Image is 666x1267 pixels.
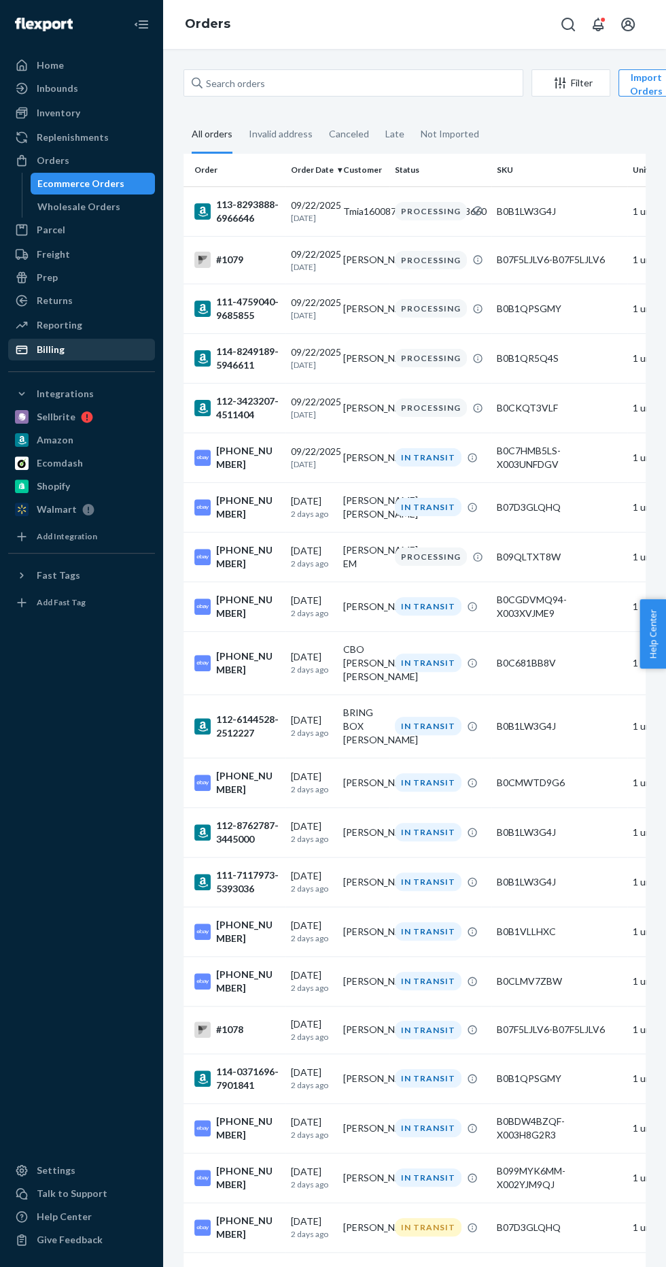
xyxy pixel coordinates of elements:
[395,1218,461,1236] div: IN TRANSIT
[338,1053,390,1103] td: [PERSON_NAME]
[291,1079,332,1091] p: 2 days ago
[395,1069,461,1087] div: IN TRANSIT
[338,482,390,532] td: [PERSON_NAME] [PERSON_NAME]
[194,444,280,471] div: [PHONE_NUMBER]
[8,1229,155,1251] button: Give Feedback
[285,154,338,186] th: Order Date
[194,649,280,677] div: [PHONE_NUMBER]
[37,106,80,120] div: Inventory
[338,236,390,284] td: [PERSON_NAME]
[8,452,155,474] a: Ecomdash
[194,918,280,945] div: [PHONE_NUMBER]
[338,1103,390,1153] td: [PERSON_NAME]
[8,150,155,171] a: Orders
[8,78,155,99] a: Inbounds
[194,198,280,225] div: 113-8293888-6966646
[395,597,461,615] div: IN TRANSIT
[395,654,461,672] div: IN TRANSIT
[291,727,332,739] p: 2 days ago
[291,508,332,520] p: 2 days ago
[395,299,467,318] div: PROCESSING
[37,318,82,332] div: Reporting
[194,494,280,521] div: [PHONE_NUMBER]
[194,1065,280,1092] div: 114-0371696-7901841
[37,433,73,447] div: Amazon
[338,1202,390,1252] td: [PERSON_NAME]
[291,607,332,619] p: 2 days ago
[8,383,155,405] button: Integrations
[291,1017,332,1043] div: [DATE]
[37,58,64,72] div: Home
[8,102,155,124] a: Inventory
[497,925,622,939] div: B0B1VLLHXC
[291,212,332,224] p: [DATE]
[8,406,155,428] a: Sellbrite
[338,758,390,807] td: [PERSON_NAME]
[291,883,332,894] p: 2 days ago
[194,769,280,796] div: [PHONE_NUMBER]
[343,164,385,175] div: Customer
[291,1031,332,1043] p: 2 days ago
[291,248,332,273] div: 09/22/2025
[291,919,332,944] div: [DATE]
[291,445,332,470] div: 09/22/2025
[338,857,390,907] td: [PERSON_NAME]
[291,1228,332,1240] p: 2 days ago
[385,116,404,152] div: Late
[395,547,467,566] div: PROCESSING
[194,345,280,372] div: 114-8249189-5946611
[8,219,155,241] a: Parcel
[183,154,285,186] th: Order
[338,1006,390,1053] td: [PERSON_NAME]
[185,16,230,31] a: Orders
[395,922,461,941] div: IN TRANSIT
[291,932,332,944] p: 2 days ago
[37,154,69,167] div: Orders
[614,11,642,38] button: Open account menu
[584,11,612,38] button: Open notifications
[8,267,155,288] a: Prep
[194,1021,280,1038] div: #1078
[338,807,390,857] td: [PERSON_NAME]
[37,503,77,516] div: Walmart
[497,401,622,415] div: B0CKQT3VLF
[291,395,332,420] div: 09/22/2025
[389,154,491,186] th: Status
[497,720,622,733] div: B0B1LW3G4J
[338,433,390,482] td: [PERSON_NAME]
[395,972,461,990] div: IN TRANSIT
[194,543,280,571] div: [PHONE_NUMBER]
[395,717,461,735] div: IN TRANSIT
[194,868,280,896] div: 111-7117973-5393036
[291,458,332,470] p: [DATE]
[128,11,155,38] button: Close Navigation
[194,1164,280,1192] div: [PHONE_NUMBER]
[37,1164,75,1177] div: Settings
[37,1210,92,1223] div: Help Center
[291,296,332,321] div: 09/22/2025
[338,907,390,956] td: [PERSON_NAME]
[395,823,461,841] div: IN TRANSIT
[395,873,461,891] div: IN TRANSIT
[497,501,622,514] div: B07D3GLQHQ
[31,196,156,218] a: Wholesale Orders
[8,54,155,76] a: Home
[639,599,666,669] span: Help Center
[291,968,332,994] div: [DATE]
[31,173,156,195] a: Ecommerce Orders
[8,126,155,148] a: Replenishments
[291,713,332,739] div: [DATE]
[497,352,622,365] div: B0B1QR5Q4S
[37,177,124,190] div: Ecommerce Orders
[8,1160,155,1181] a: Settings
[395,399,467,417] div: PROCESSING
[497,253,622,267] div: B07F5LJLV6-B07F5LJLV6
[497,656,622,670] div: B0C681BB8V
[194,252,280,268] div: #1079
[291,544,332,569] div: [DATE]
[395,1021,461,1039] div: IN TRANSIT
[338,956,390,1006] td: [PERSON_NAME]
[291,982,332,994] p: 2 days ago
[497,826,622,839] div: B0B1LW3G4J
[338,333,390,383] td: [PERSON_NAME]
